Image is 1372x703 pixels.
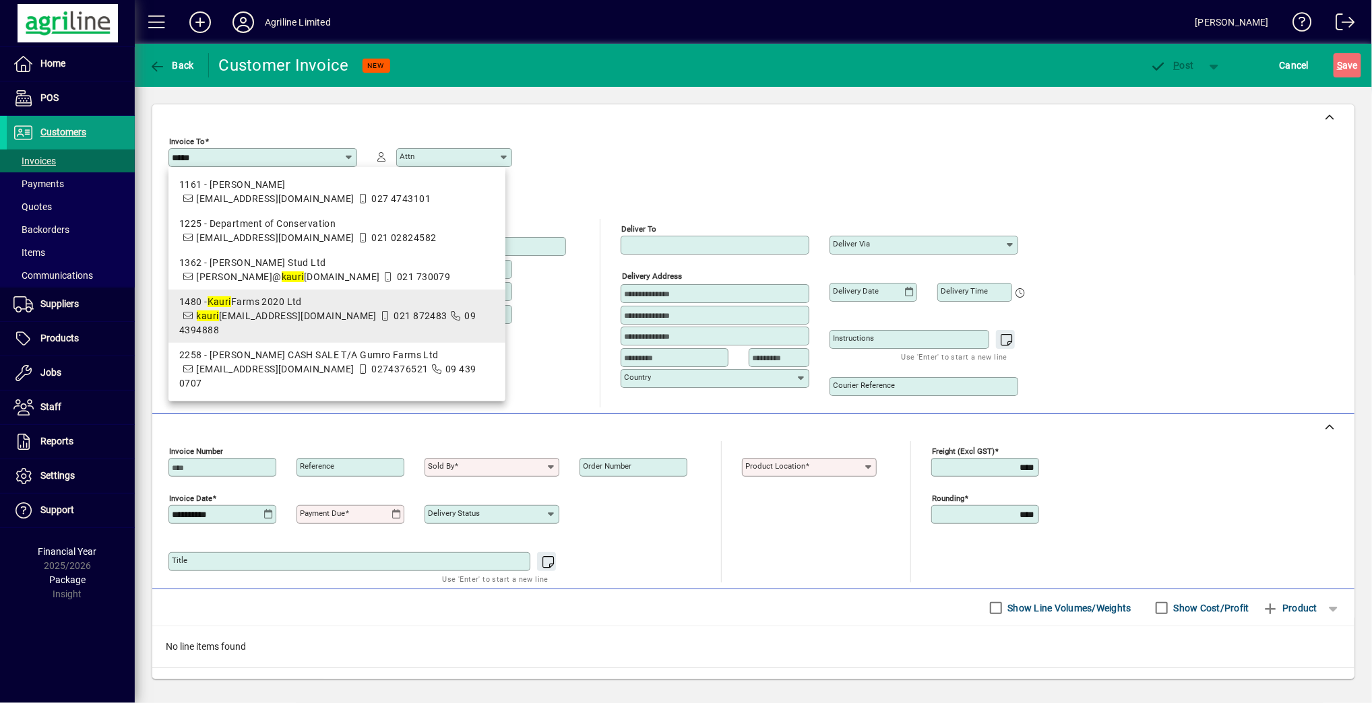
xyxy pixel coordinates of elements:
span: Customers [40,127,86,137]
button: Add [179,10,222,34]
span: [EMAIL_ADDRESS][DOMAIN_NAME] [197,232,354,243]
mat-option: 1225 - Department of Conservation [168,211,505,250]
a: Knowledge Base [1282,3,1312,46]
em: Kauri [208,296,231,307]
mat-label: Invoice date [169,494,212,503]
div: 1480 - Farms 2020 Ltd [179,295,495,309]
mat-label: Delivery status [428,508,480,518]
mat-label: Deliver To [621,224,656,234]
mat-hint: Use 'Enter' to start a new line [902,349,1007,364]
mat-label: Freight (excl GST) [932,446,995,456]
div: No line items found [152,626,1354,667]
em: kauri [197,310,219,321]
mat-label: Attn [400,152,414,161]
a: Invoices [7,149,135,172]
span: Jobs [40,367,61,378]
span: [EMAIL_ADDRESS][DOMAIN_NAME] [197,310,377,321]
span: Suppliers [40,298,79,309]
span: Back [149,60,194,71]
span: Product [1263,597,1317,619]
a: Backorders [7,218,135,241]
div: 1225 - Department of Conservation [179,217,495,231]
a: Staff [7,391,135,424]
span: ost [1150,60,1194,71]
mat-label: Delivery time [941,286,988,296]
span: Financial Year [38,546,97,557]
span: ave [1337,55,1358,76]
label: Show Cost/Profit [1171,601,1249,615]
span: Staff [40,401,61,412]
a: Logout [1326,3,1355,46]
button: Profile [222,10,265,34]
span: Settings [40,470,75,481]
button: Save [1334,53,1361,77]
span: Items [13,247,45,258]
span: Support [40,504,74,515]
button: Product [1256,596,1324,620]
span: S [1337,60,1342,71]
label: Show Line Volumes/Weights [1005,601,1131,615]
mat-option: 2258 - Ross Pocklington CASH SALE T/A Gumro Farms Ltd [168,343,505,396]
span: Home [40,58,65,69]
mat-label: Instructions [833,333,874,343]
div: 1161 - [PERSON_NAME] [179,178,495,192]
a: Products [7,322,135,356]
a: Reports [7,425,135,459]
a: Payments [7,172,135,195]
a: Suppliers [7,288,135,321]
mat-label: Invoice To [169,137,205,146]
span: Products [40,333,79,343]
span: 0274376521 [371,364,428,374]
mat-label: Payment due [300,508,345,518]
a: POS [7,81,135,115]
mat-option: 1362 - Greenhill Stud Ltd [168,250,505,290]
a: Jobs [7,356,135,390]
mat-label: Invoice number [169,446,223,456]
a: Communications [7,264,135,287]
mat-label: Rounding [932,494,964,503]
span: Package [49,574,86,585]
span: Communications [13,270,93,281]
span: 021 730079 [397,271,450,282]
a: Support [7,494,135,527]
mat-label: Sold by [428,461,454,471]
mat-label: Courier Reference [833,380,895,390]
div: Customer Invoice [219,55,349,76]
button: Back [146,53,197,77]
em: kauri [282,271,304,282]
span: [PERSON_NAME]@ [DOMAIN_NAME] [197,271,380,282]
span: POS [40,92,59,103]
span: Payments [13,178,64,189]
div: 1362 - [PERSON_NAME] Stud Ltd [179,256,495,270]
a: Quotes [7,195,135,218]
mat-label: Product location [745,461,805,471]
span: Quotes [13,201,52,212]
mat-option: 1161 - Chris Wakelin [168,172,505,211]
button: Post [1144,53,1201,77]
mat-label: Delivery date [833,286,879,296]
mat-label: Deliver via [833,239,870,248]
div: [PERSON_NAME] [1195,11,1269,33]
span: [EMAIL_ADDRESS][DOMAIN_NAME] [197,193,354,204]
a: Items [7,241,135,264]
app-page-header-button: Back [135,53,209,77]
mat-option: 1480 - Kauri Farms 2020 Ltd [168,290,505,343]
span: Backorders [13,224,69,235]
span: 027 4743101 [371,193,431,204]
div: Agriline Limited [265,11,331,33]
span: [EMAIL_ADDRESS][DOMAIN_NAME] [197,364,354,374]
mat-label: Country [624,372,651,382]
span: NEW [368,61,385,70]
mat-label: Title [172,556,187,565]
span: 021 872483 [394,310,447,321]
span: P [1174,60,1180,71]
span: Cancel [1280,55,1309,76]
mat-label: Order number [583,461,631,471]
a: Home [7,47,135,81]
mat-hint: Use 'Enter' to start a new line [443,571,549,587]
span: Reports [40,436,73,446]
a: Settings [7,459,135,493]
span: 021 02824582 [371,232,436,243]
span: Invoices [13,156,56,166]
div: 2258 - [PERSON_NAME] CASH SALE T/A Gumro Farms Ltd [179,348,495,362]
